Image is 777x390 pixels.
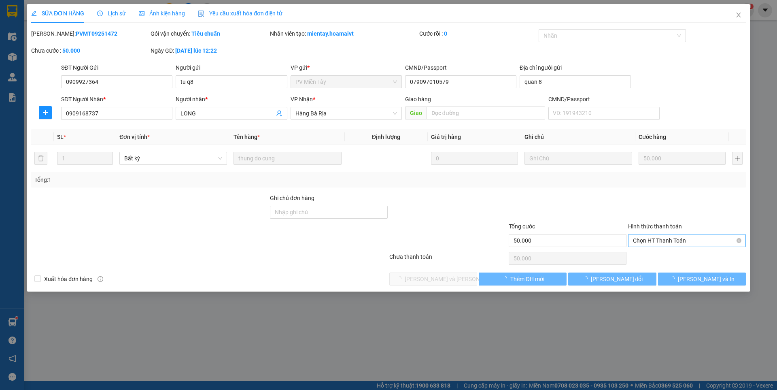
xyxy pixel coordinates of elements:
span: plus [39,109,51,116]
div: CMND/Passport [405,63,516,72]
span: [PERSON_NAME] đổi [591,275,643,283]
button: Thêm ĐH mới [479,273,567,286]
span: Yêu cầu xuất hóa đơn điện tử [198,10,282,17]
span: SL [57,134,64,140]
b: Tiêu chuẩn [191,30,220,37]
span: Thêm ĐH mới [510,275,544,283]
input: 0 [431,152,518,165]
b: 50.000 [62,47,80,54]
img: icon [198,11,204,17]
b: PVMT09251472 [76,30,117,37]
span: clock-circle [97,11,103,16]
div: Gói vận chuyển: [151,29,268,38]
div: Tổng: 1 [34,175,300,184]
th: Ghi chú [521,129,635,145]
span: close-circle [737,238,741,243]
span: picture [139,11,144,16]
span: Tổng cước [509,223,535,230]
input: Dọc đường [427,107,545,119]
b: 0 [444,30,447,37]
div: Cước rồi : [419,29,537,38]
div: Chưa thanh toán [388,252,508,266]
div: [PERSON_NAME]: [31,29,149,38]
span: Giao [405,107,427,119]
input: Ghi Chú [524,152,632,165]
label: Ghi chú đơn hàng [270,195,314,201]
div: SĐT Người Nhận [61,95,172,104]
span: info-circle [98,276,103,282]
div: Nhân viên tạo: [270,29,418,38]
span: Ảnh kiện hàng [139,10,185,17]
div: Người nhận [176,95,287,104]
span: user-add [276,110,282,117]
span: Cước hàng [639,134,666,140]
button: [PERSON_NAME] và In [658,273,746,286]
span: edit [31,11,37,16]
input: VD: Bàn, Ghế [234,152,341,165]
div: Chưa cước : [31,46,149,55]
button: [PERSON_NAME] đổi [568,273,656,286]
span: PV Miền Tây [295,76,397,88]
b: [DATE] lúc 12:22 [175,47,217,54]
input: Địa chỉ của người gửi [520,75,631,88]
div: VP gửi [291,63,402,72]
span: close [735,12,742,18]
button: [PERSON_NAME] và [PERSON_NAME] hàng [389,273,477,286]
span: [PERSON_NAME] và In [678,275,735,283]
div: SĐT Người Gửi [61,63,172,72]
div: Người gửi [176,63,287,72]
span: loading [501,276,510,281]
input: 0 [639,152,726,165]
input: Ghi chú đơn hàng [270,206,388,219]
span: loading [582,276,591,281]
button: delete [34,152,47,165]
label: Hình thức thanh toán [628,223,682,230]
button: plus [39,106,52,119]
span: Xuất hóa đơn hàng [41,275,96,283]
span: Tên hàng [234,134,260,140]
b: mientay.hoamaivt [307,30,354,37]
span: SỬA ĐƠN HÀNG [31,10,84,17]
button: plus [732,152,743,165]
span: loading [669,276,678,281]
span: Định lượng [372,134,400,140]
div: Địa chỉ người gửi [520,63,631,72]
span: Giá trị hàng [431,134,461,140]
span: Bất kỳ [124,152,222,164]
span: Chọn HT Thanh Toán [633,234,741,247]
button: Close [727,4,750,27]
span: Đơn vị tính [119,134,150,140]
span: Hàng Bà Rịa [295,107,397,119]
div: CMND/Passport [548,95,660,104]
span: Lịch sử [97,10,126,17]
span: Giao hàng [405,96,431,102]
div: Ngày GD: [151,46,268,55]
span: VP Nhận [291,96,313,102]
